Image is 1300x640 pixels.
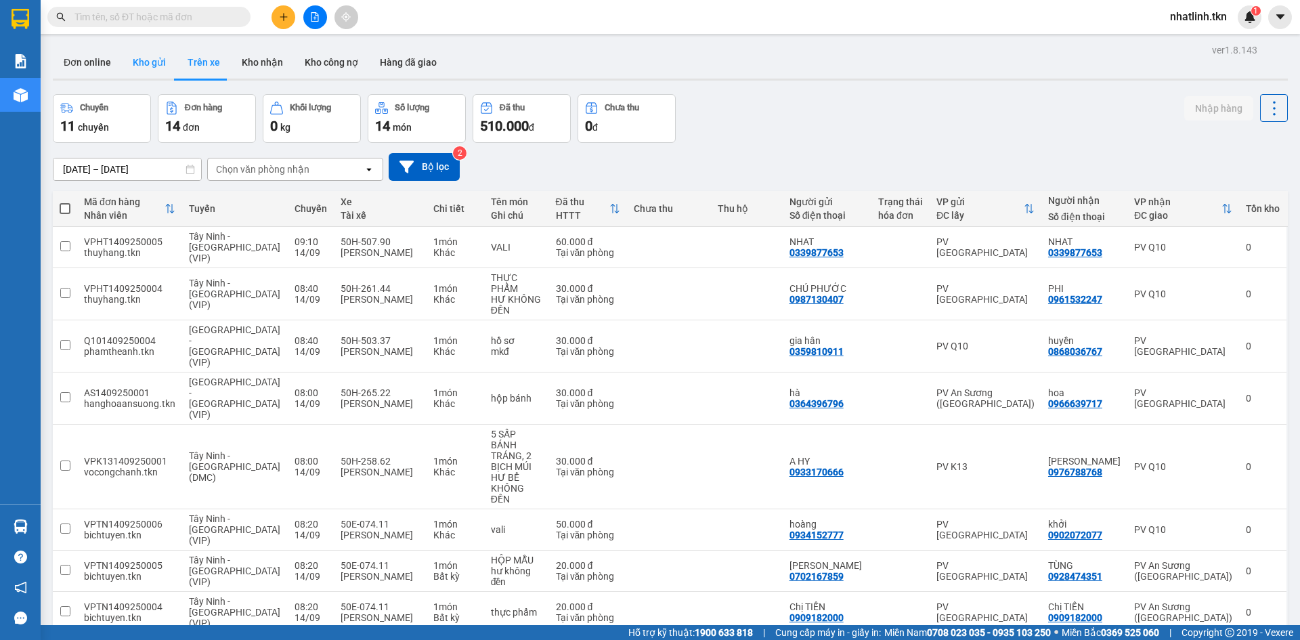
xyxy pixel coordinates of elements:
div: Chưa thu [634,203,705,214]
div: Khác [433,247,477,258]
div: 14/09 [295,398,327,409]
sup: 1 [1251,6,1261,16]
span: Tây Ninh - [GEOGRAPHIC_DATA] (VIP) [189,555,280,587]
div: VPHT1409250005 [84,236,175,247]
div: 09:10 [295,236,327,247]
div: Tồn kho [1246,203,1280,214]
div: Số điện thoại [789,210,865,221]
div: 0 [1246,524,1280,535]
input: Tìm tên, số ĐT hoặc mã đơn [74,9,234,24]
div: 50H-503.37 [341,335,420,346]
button: Đã thu510.000đ [473,94,571,143]
div: 30.000 đ [556,283,620,294]
div: 0909182000 [789,612,844,623]
div: PV Q10 [1134,289,1232,299]
div: 08:20 [295,601,327,612]
img: warehouse-icon [14,519,28,534]
div: [PERSON_NAME] [341,398,420,409]
div: 1 món [433,456,477,467]
div: hư không đền [491,566,542,587]
img: icon-new-feature [1244,11,1256,23]
div: gia hân [789,335,865,346]
button: Nhập hàng [1184,96,1253,121]
div: 30.000 đ [556,456,620,467]
div: Tài xế [341,210,420,221]
span: đ [592,122,598,133]
div: Ghi chú [491,210,542,221]
div: Chị TIẾN [789,601,865,612]
div: ĐC lấy [936,210,1024,221]
div: Khác [433,294,477,305]
span: search [56,12,66,22]
div: Tên món [491,196,542,207]
div: Tại văn phòng [556,247,620,258]
div: mkđ [491,346,542,357]
div: Tại văn phòng [556,612,620,623]
div: 0364396796 [789,398,844,409]
div: bichtuyen.tkn [84,530,175,540]
button: caret-down [1268,5,1292,29]
div: Bất kỳ [433,612,477,623]
div: PV [GEOGRAPHIC_DATA] [1134,387,1232,409]
div: Đã thu [556,196,609,207]
div: MINH TÙNG [1048,456,1121,467]
div: 0933170666 [789,467,844,477]
button: Kho nhận [231,46,294,79]
div: 50H-258.62 [341,456,420,467]
div: HỘP MẪU [491,555,542,566]
div: Q101409250004 [84,335,175,346]
div: PV [GEOGRAPHIC_DATA] [936,236,1035,258]
div: TÙNG [1048,560,1121,571]
div: 08:20 [295,560,327,571]
span: plus [279,12,288,22]
div: 0 [1246,242,1280,253]
span: Tây Ninh - [GEOGRAPHIC_DATA] (VIP) [189,278,280,310]
span: 0 [270,118,278,134]
div: Chuyến [80,103,108,112]
div: 0934152777 [789,530,844,540]
span: Hỗ trợ kỹ thuật: [628,625,753,640]
div: hoàng [789,519,865,530]
div: Xe [341,196,420,207]
div: ĐC giao [1134,210,1221,221]
div: thực phẩm [491,607,542,618]
div: 0 [1246,341,1280,351]
span: nhatlinh.tkn [1159,8,1238,25]
div: 1 món [433,519,477,530]
div: 1 món [433,560,477,571]
div: VPTN1409250005 [84,560,175,571]
div: VP gửi [936,196,1024,207]
div: Số lượng [395,103,429,112]
button: aim [334,5,358,29]
div: 14/09 [295,247,327,258]
div: [PERSON_NAME] [341,346,420,357]
div: 0928474351 [1048,571,1102,582]
span: Tây Ninh - [GEOGRAPHIC_DATA] (VIP) [189,513,280,546]
div: VP nhận [1134,196,1221,207]
span: 510.000 [480,118,529,134]
div: Tại văn phòng [556,346,620,357]
div: 14/09 [295,612,327,623]
span: 14 [165,118,180,134]
button: plus [272,5,295,29]
div: Khác [433,530,477,540]
div: thuyhang.tkn [84,247,175,258]
div: [PERSON_NAME] [341,612,420,623]
div: Đơn hàng [185,103,222,112]
div: Mã đơn hàng [84,196,165,207]
div: Tại văn phòng [556,294,620,305]
div: KIM ANH [789,560,865,571]
div: Tại văn phòng [556,530,620,540]
div: PHI [1048,283,1121,294]
div: 0966639717 [1048,398,1102,409]
div: VALI [491,242,542,253]
div: Tuyến [189,203,281,214]
span: Cung cấp máy in - giấy in: [775,625,881,640]
div: 20.000 đ [556,601,620,612]
div: vocongchanh.tkn [84,467,175,477]
div: 0 [1246,607,1280,618]
div: 08:20 [295,519,327,530]
div: 0 [1246,566,1280,576]
th: Toggle SortBy [1127,191,1239,227]
div: 0 [1246,393,1280,404]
